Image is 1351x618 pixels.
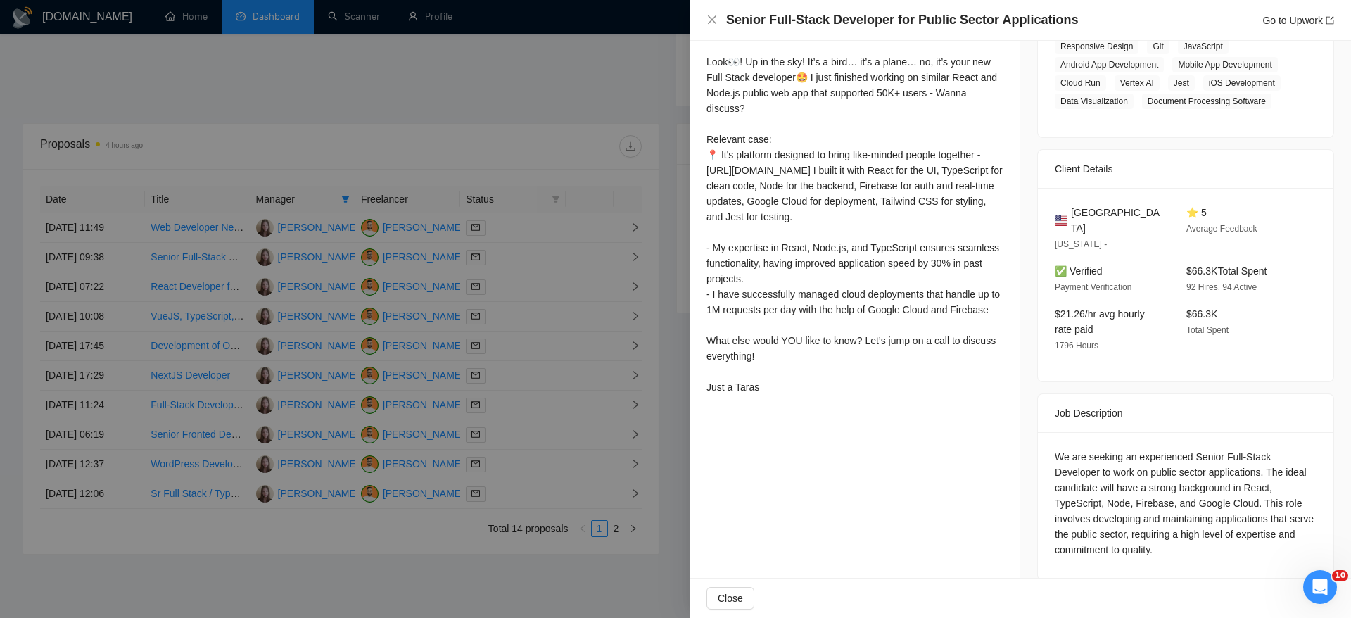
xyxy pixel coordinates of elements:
button: Close [706,14,718,26]
span: ✅ Verified [1055,265,1103,277]
a: Go to Upworkexport [1262,15,1334,26]
span: close [706,14,718,25]
span: Document Processing Software [1142,94,1271,109]
span: export [1326,16,1334,25]
span: Mobile App Development [1172,57,1277,72]
button: Close [706,587,754,610]
iframe: Intercom live chat [1303,570,1337,604]
span: Close [718,591,743,606]
div: Client Details [1055,150,1317,188]
img: 🇺🇸 [1055,213,1067,228]
span: iOS Development [1203,75,1281,91]
div: We are seeking an experienced Senior Full-Stack Developer to work on public sector applications. ... [1055,449,1317,557]
span: Average Feedback [1186,224,1257,234]
div: Job Description [1055,394,1317,432]
h4: Senior Full-Stack Developer for Public Sector Applications [726,11,1078,29]
span: Cloud Run [1055,75,1106,91]
span: 10 [1332,570,1348,581]
span: Responsive Design [1055,39,1138,54]
span: Jest [1168,75,1195,91]
span: Total Spent [1186,325,1229,335]
span: 92 Hires, 94 Active [1186,282,1257,292]
span: JavaScript [1178,39,1229,54]
span: Android App Development [1055,57,1164,72]
span: [US_STATE] - [1055,239,1107,249]
span: Git [1147,39,1169,54]
span: Data Visualization [1055,94,1134,109]
div: Look👀! Up in the sky! It’s a bird… it’s a plane… no, it’s your new Full Stack developer🤩 I just f... [706,54,1003,395]
span: $66.3K Total Spent [1186,265,1267,277]
span: Vertex AI [1115,75,1160,91]
span: [GEOGRAPHIC_DATA] [1071,205,1164,236]
span: $21.26/hr avg hourly rate paid [1055,308,1145,335]
span: $66.3K [1186,308,1217,320]
span: 1796 Hours [1055,341,1098,351]
span: ⭐ 5 [1186,207,1207,218]
span: Payment Verification [1055,282,1131,292]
